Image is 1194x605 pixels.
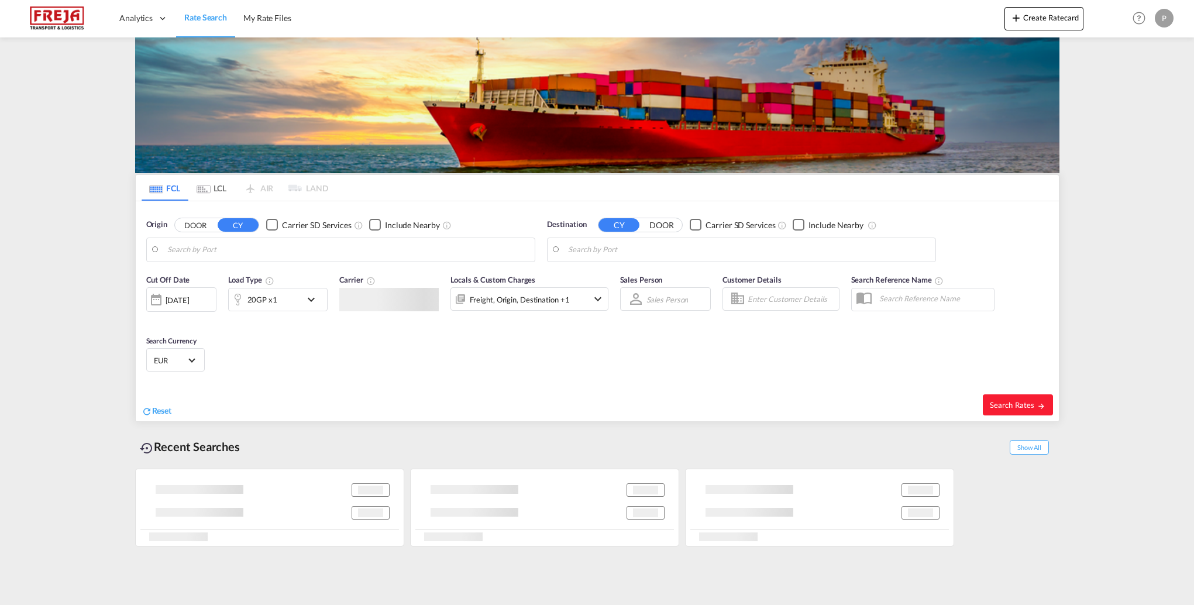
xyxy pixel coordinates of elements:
div: Recent Searches [135,434,245,460]
span: Carrier [339,275,376,284]
button: Search Ratesicon-arrow-right [983,394,1053,415]
md-icon: icon-plus 400-fg [1009,11,1023,25]
md-pagination-wrapper: Use the left and right arrow keys to navigate between tabs [142,175,329,201]
md-icon: Unchecked: Search for CY (Container Yard) services for all selected carriers.Checked : Search for... [777,221,787,230]
div: [DATE] [166,295,190,305]
md-select: Sales Person [645,291,690,308]
md-datepicker: Select [146,311,155,326]
button: DOOR [175,218,216,232]
div: Freight Origin Destination Factory Stuffing [470,291,570,308]
div: 20GP x1icon-chevron-down [228,288,328,311]
span: Analytics [119,12,153,24]
span: Help [1129,8,1149,28]
md-icon: icon-backup-restore [140,441,154,455]
button: DOOR [641,218,682,232]
md-icon: The selected Trucker/Carrierwill be displayed in the rate results If the rates are from another f... [366,276,376,286]
div: Help [1129,8,1155,29]
div: P [1155,9,1174,27]
md-checkbox: Checkbox No Ink [690,219,775,231]
span: Show All [1010,440,1048,455]
md-select: Select Currency: € EUREuro [153,352,198,369]
span: Load Type [228,275,274,284]
div: Freight Origin Destination Factory Stuffingicon-chevron-down [450,287,608,311]
span: Rate Search [184,12,227,22]
span: My Rate Files [243,13,291,23]
md-icon: Unchecked: Search for CY (Container Yard) services for all selected carriers.Checked : Search for... [354,221,363,230]
span: Destination [547,219,587,231]
span: Customer Details [722,275,782,284]
button: CY [218,218,259,232]
span: Locals & Custom Charges [450,275,536,284]
span: Reset [152,405,172,415]
md-checkbox: Checkbox No Ink [369,219,440,231]
span: EUR [154,355,187,366]
input: Enter Customer Details [748,290,835,308]
div: Origin DOOR CY Checkbox No InkUnchecked: Search for CY (Container Yard) services for all selected... [136,201,1059,421]
div: 20GP x1 [247,291,277,308]
button: icon-plus 400-fgCreate Ratecard [1004,7,1083,30]
md-icon: Unchecked: Ignores neighbouring ports when fetching rates.Checked : Includes neighbouring ports w... [868,221,877,230]
md-checkbox: Checkbox No Ink [266,219,352,231]
input: Search by Port [568,241,930,259]
div: Include Nearby [808,219,863,231]
md-icon: icon-refresh [142,406,152,417]
div: icon-refreshReset [142,405,172,418]
img: 586607c025bf11f083711d99603023e7.png [18,5,97,32]
md-icon: icon-arrow-right [1037,402,1045,410]
span: Search Currency [146,336,197,345]
md-icon: icon-chevron-down [591,292,605,306]
md-icon: icon-chevron-down [304,293,324,307]
span: Cut Off Date [146,275,190,284]
md-checkbox: Checkbox No Ink [793,219,863,231]
span: Origin [146,219,167,231]
md-tab-item: LCL [188,175,235,201]
md-icon: icon-information-outline [265,276,274,286]
div: Include Nearby [385,219,440,231]
input: Search by Port [167,241,529,259]
div: Carrier SD Services [282,219,352,231]
span: Search Reference Name [851,275,944,284]
md-icon: Your search will be saved by the below given name [934,276,944,286]
span: Sales Person [620,275,663,284]
span: Search Rates [990,400,1046,410]
md-tab-item: FCL [142,175,188,201]
md-icon: Unchecked: Ignores neighbouring ports when fetching rates.Checked : Includes neighbouring ports w... [442,221,452,230]
button: CY [598,218,639,232]
input: Search Reference Name [873,290,994,307]
img: LCL+%26+FCL+BACKGROUND.png [135,37,1059,173]
div: Carrier SD Services [706,219,775,231]
div: [DATE] [146,287,216,312]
